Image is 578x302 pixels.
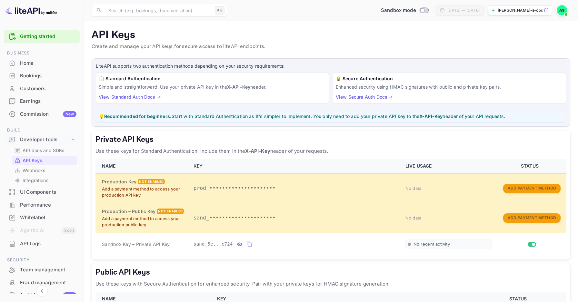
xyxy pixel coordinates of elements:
[14,177,75,184] a: Integrations
[14,147,75,154] a: API docs and SDKs
[102,178,136,185] h6: Production Key
[4,127,80,134] span: Build
[4,57,80,69] a: Home
[95,134,566,145] h5: Private API Keys
[503,184,561,193] button: Add Payment Method
[20,136,70,143] div: Developer tools
[20,111,76,118] div: Commission
[405,215,422,220] span: No data
[4,50,80,57] span: Business
[102,216,186,228] p: Add a payment method to access your production public key
[20,240,76,248] div: API Logs
[215,6,224,15] div: ⌘K
[102,186,186,199] p: Add a payment method to access your production API key
[4,238,80,249] a: API Logs
[4,108,80,121] div: CommissionNew
[20,189,76,196] div: UI Components
[95,267,566,278] h5: Public API Keys
[245,148,270,154] strong: X-API-Key
[5,5,57,15] img: LiteAPI logo
[227,84,250,90] strong: X-API-Key
[4,95,80,108] div: Earnings
[63,111,76,117] div: New
[92,29,570,42] p: API Keys
[99,113,563,120] p: 💡 Start with Standard Authentication as it's simpler to implement. You only need to add your priv...
[105,4,212,17] input: Search (e.g. bookings, documentation)
[4,186,80,199] div: UI Components
[20,279,76,287] div: Fraud management
[102,241,170,247] span: Sandbox Key – Private API Key
[336,83,563,90] p: Enhanced security using HMAC signatures with public and private key pairs.
[20,60,76,67] div: Home
[20,85,76,93] div: Customers
[4,264,80,276] div: Team management
[503,185,561,190] a: Add Payment Method
[14,157,75,164] a: API Keys
[12,156,77,165] div: API Keys
[99,94,161,100] a: View Standard Auth Docs →
[99,75,326,82] h6: 📋 Standard Authentication
[336,94,393,100] a: View Secure Auth Docs →
[4,95,80,107] a: Earnings
[20,72,76,80] div: Bookings
[95,280,566,288] p: Use these keys with Secure Authentication for enhanced security. Pair with your private keys for ...
[102,208,155,215] h6: Production – Public Key
[4,30,80,43] div: Getting started
[4,199,80,211] div: Performance
[4,264,80,276] a: Team management
[496,159,566,173] th: STATUS
[12,176,77,185] div: Integrations
[95,147,566,155] p: Use these keys for Standard Authentication. Include them in the header of your requests.
[36,285,48,297] button: Collapse navigation
[419,113,443,119] strong: X-API-Key
[4,289,80,301] a: Audit logsNew
[4,277,80,289] div: Fraud management
[194,241,233,248] span: sand_5e...c724
[381,7,416,14] span: Sandbox mode
[138,179,165,184] div: Not enabled
[99,83,326,90] p: Simple and straightforward. Use your private API key in the header.
[4,186,80,198] a: UI Components
[4,108,80,120] a: CommissionNew
[20,33,76,40] a: Getting started
[4,57,80,70] div: Home
[12,146,77,155] div: API docs and SDKs
[378,7,431,14] div: Switch to Production mode
[20,214,76,221] div: Whitelabel
[23,157,42,164] p: API Keys
[14,167,75,174] a: Webhooks
[4,83,80,94] a: Customers
[447,7,480,13] div: [DATE] — [DATE]
[20,292,76,299] div: Audit logs
[20,201,76,209] div: Performance
[498,7,543,13] p: [PERSON_NAME]-s-c5qo1.nuitee...
[336,75,563,82] h6: 🔒 Secure Authentication
[4,211,80,223] a: Whitelabel
[557,5,567,15] img: Alberto S
[63,292,76,298] div: New
[92,43,570,51] p: Create and manage your API keys for secure access to liteAPI endpoints.
[95,159,190,173] th: NAME
[96,63,566,70] p: LiteAPI supports two authentication methods depending on your security requirements:
[157,209,184,214] div: Not enabled
[4,257,80,264] span: Security
[405,186,422,191] span: No data
[190,159,402,173] th: KEY
[23,147,65,154] p: API docs and SDKs
[194,214,398,222] p: sand_•••••••••••••••••••••
[4,134,80,145] div: Developer tools
[414,241,450,247] span: No recent activity
[503,213,561,223] button: Add Payment Method
[104,113,172,119] strong: Recommended for beginners:
[23,167,45,174] p: Webhooks
[12,166,77,175] div: Webhooks
[4,70,80,82] a: Bookings
[20,98,76,105] div: Earnings
[194,184,398,192] p: prod_•••••••••••••••••••••
[95,159,566,256] table: private api keys table
[20,266,76,274] div: Team management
